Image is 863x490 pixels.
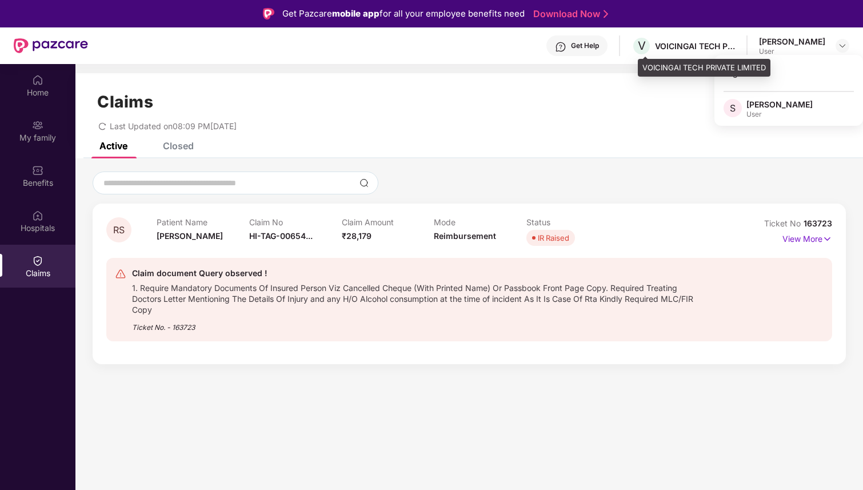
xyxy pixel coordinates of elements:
p: Patient Name [157,217,249,227]
img: svg+xml;base64,PHN2ZyBpZD0iSG9tZSIgeG1sbnM9Imh0dHA6Ly93d3cudzMub3JnLzIwMDAvc3ZnIiB3aWR0aD0iMjAiIG... [32,74,43,86]
span: redo [98,121,106,131]
span: ₹28,179 [342,231,371,241]
span: V [638,39,646,53]
img: New Pazcare Logo [14,38,88,53]
span: Ticket No [764,218,804,228]
img: svg+xml;base64,PHN2ZyBpZD0iU2VhcmNoLTMyeDMyIiB4bWxucz0iaHR0cDovL3d3dy53My5vcmcvMjAwMC9zdmciIHdpZH... [359,178,369,188]
div: 1. Require Mandatory Documents Of Insured Person Viz Cancelled Cheque (With Printed Name) Or Pass... [132,280,705,315]
div: Get Pazcare for all your employee benefits need [282,7,525,21]
h1: Claims [97,92,153,111]
span: Last Updated on 08:09 PM[DATE] [110,121,237,131]
div: VOICINGAI TECH PRIVATE LIMITED [655,41,735,51]
img: Stroke [604,8,608,20]
p: View More [782,230,832,245]
div: User [759,47,825,56]
div: VOICINGAI TECH PRIVATE LIMITED [638,59,770,77]
span: HI-TAG-00654... [249,231,313,241]
img: svg+xml;base64,PHN2ZyB4bWxucz0iaHR0cDovL3d3dy53My5vcmcvMjAwMC9zdmciIHdpZHRoPSIxNyIgaGVpZ2h0PSIxNy... [822,233,832,245]
img: svg+xml;base64,PHN2ZyBpZD0iSGVscC0zMngzMiIgeG1sbnM9Imh0dHA6Ly93d3cudzMub3JnLzIwMDAvc3ZnIiB3aWR0aD... [555,41,566,53]
img: Logo [263,8,274,19]
p: Status [526,217,619,227]
img: svg+xml;base64,PHN2ZyB3aWR0aD0iMjAiIGhlaWdodD0iMjAiIHZpZXdCb3g9IjAgMCAyMCAyMCIgZmlsbD0ibm9uZSIgeG... [32,119,43,131]
img: svg+xml;base64,PHN2ZyBpZD0iQ2xhaW0iIHhtbG5zPSJodHRwOi8vd3d3LnczLm9yZy8yMDAwL3N2ZyIgd2lkdGg9IjIwIi... [32,255,43,266]
div: [PERSON_NAME] [746,99,813,110]
div: User [746,110,813,119]
span: 163723 [804,218,832,228]
strong: mobile app [332,8,379,19]
div: Claim document Query observed ! [132,266,705,280]
img: svg+xml;base64,PHN2ZyBpZD0iRHJvcGRvd24tMzJ4MzIiIHhtbG5zPSJodHRwOi8vd3d3LnczLm9yZy8yMDAwL3N2ZyIgd2... [838,41,847,50]
p: Claim Amount [342,217,434,227]
a: Download Now [533,8,605,20]
img: svg+xml;base64,PHN2ZyBpZD0iQmVuZWZpdHMiIHhtbG5zPSJodHRwOi8vd3d3LnczLm9yZy8yMDAwL3N2ZyIgd2lkdGg9Ij... [32,165,43,176]
div: Logout [714,62,863,84]
img: svg+xml;base64,PHN2ZyB4bWxucz0iaHR0cDovL3d3dy53My5vcmcvMjAwMC9zdmciIHdpZHRoPSIyNCIgaGVpZ2h0PSIyNC... [115,268,126,280]
span: RS [113,225,125,235]
span: [PERSON_NAME] [157,231,223,241]
div: Get Help [571,41,599,50]
div: Closed [163,140,194,152]
span: Reimbursement [434,231,496,241]
img: svg+xml;base64,PHN2ZyBpZD0iSG9zcGl0YWxzIiB4bWxucz0iaHR0cDovL3d3dy53My5vcmcvMjAwMC9zdmciIHdpZHRoPS... [32,210,43,221]
p: Mode [434,217,526,227]
div: [PERSON_NAME] [759,36,825,47]
div: Active [99,140,127,152]
span: S [730,101,736,115]
div: Ticket No. - 163723 [132,315,705,333]
div: IR Raised [538,232,569,244]
p: Claim No [249,217,342,227]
